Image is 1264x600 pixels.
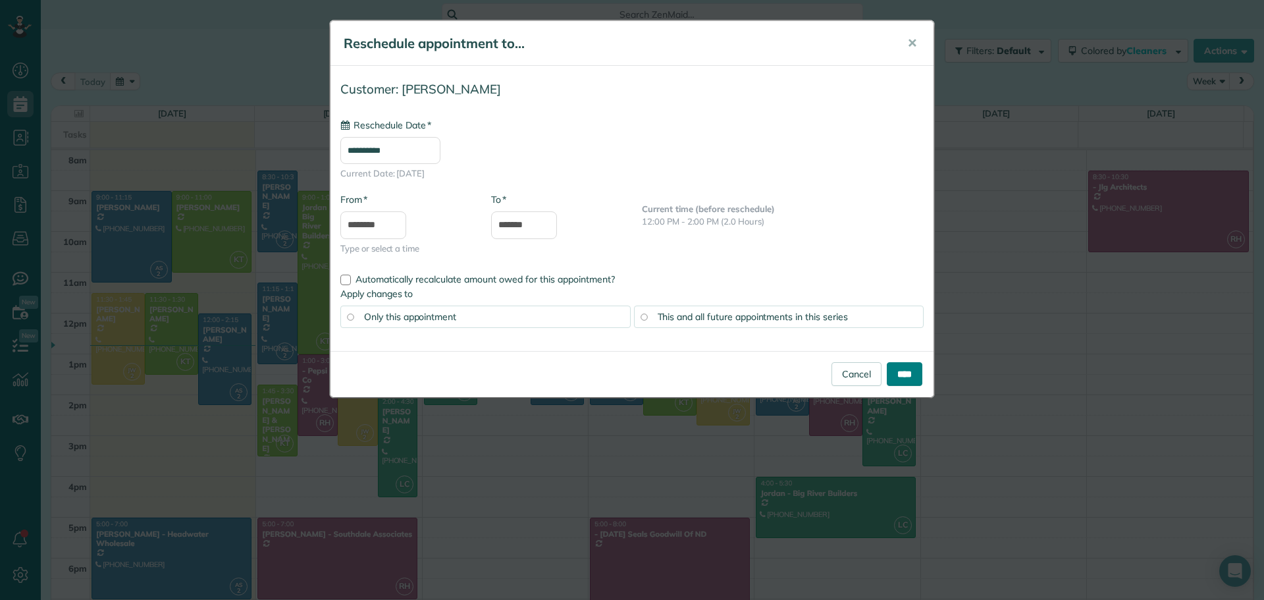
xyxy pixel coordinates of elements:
input: This and all future appointments in this series [641,314,647,320]
b: Current time (before reschedule) [642,204,775,214]
span: Type or select a time [340,242,471,255]
span: Current Date: [DATE] [340,167,924,180]
h5: Reschedule appointment to... [344,34,889,53]
span: Automatically recalculate amount owed for this appointment? [355,273,615,285]
p: 12:00 PM - 2:00 PM (2.0 Hours) [642,215,924,228]
label: Reschedule Date [340,119,431,132]
a: Cancel [831,362,882,386]
label: From [340,193,367,206]
span: Only this appointment [364,311,456,323]
input: Only this appointment [347,314,354,320]
span: ✕ [907,36,917,51]
h4: Customer: [PERSON_NAME] [340,82,924,96]
label: Apply changes to [340,287,924,300]
span: This and all future appointments in this series [658,311,848,323]
label: To [491,193,506,206]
